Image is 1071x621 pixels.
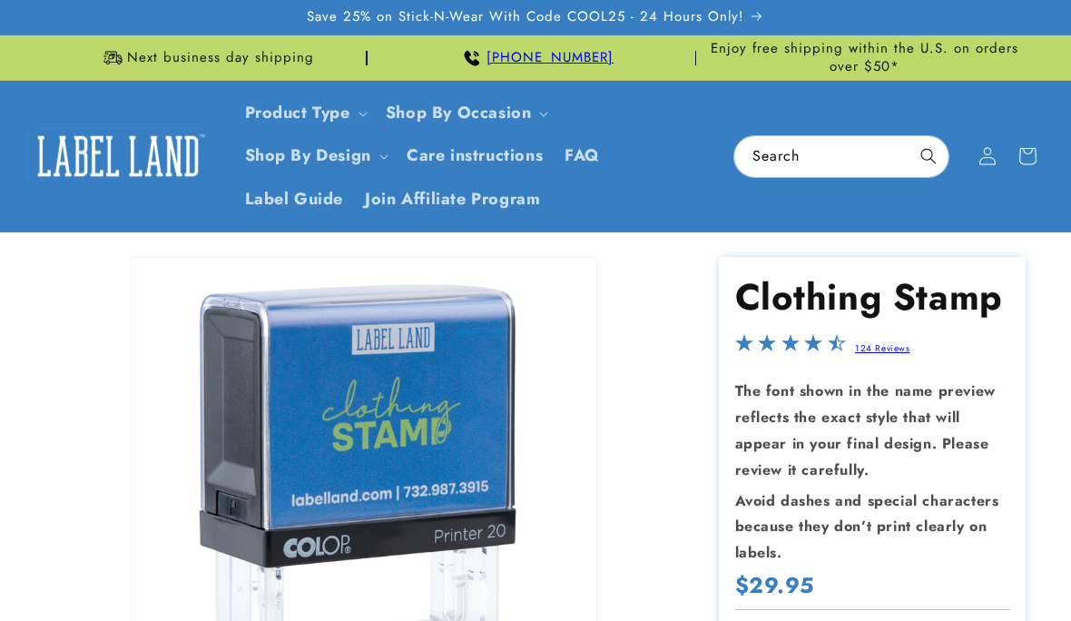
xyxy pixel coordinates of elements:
iframe: Gorgias Floating Chat [690,536,1053,603]
span: FAQ [565,145,600,166]
span: Label Guide [245,189,344,210]
a: Product Type [245,101,350,124]
h1: Clothing Stamp [735,273,1010,320]
a: FAQ [554,134,611,177]
a: Label Land [21,121,216,191]
summary: Product Type [234,92,375,134]
span: Shop By Occasion [386,103,532,123]
summary: Shop By Occasion [375,92,556,134]
img: Label Land [27,128,209,184]
span: Enjoy free shipping within the U.S. on orders over $50* [703,40,1026,75]
span: Join Affiliate Program [365,189,540,210]
a: [PHONE_NUMBER] [486,47,614,67]
a: Join Affiliate Program [354,178,551,221]
strong: The font shown in the name preview reflects the exact style that will appear in your final design... [735,380,996,479]
div: Announcement [375,35,697,80]
summary: Shop By Design [234,134,396,177]
a: Label Guide [234,178,355,221]
a: Shop By Design [245,143,371,167]
button: Search [909,136,948,176]
span: 4.4-star overall rating [735,339,846,360]
div: Announcement [703,35,1026,80]
a: Care instructions [396,134,554,177]
span: Care instructions [407,145,543,166]
a: 124 Reviews [855,341,910,355]
span: Next business day shipping [127,49,314,67]
span: Save 25% on Stick-N-Wear With Code COOL25 - 24 Hours Only! [307,8,744,26]
strong: Avoid dashes and special characters because they don’t print clearly on labels. [735,490,999,564]
div: Announcement [45,35,368,80]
